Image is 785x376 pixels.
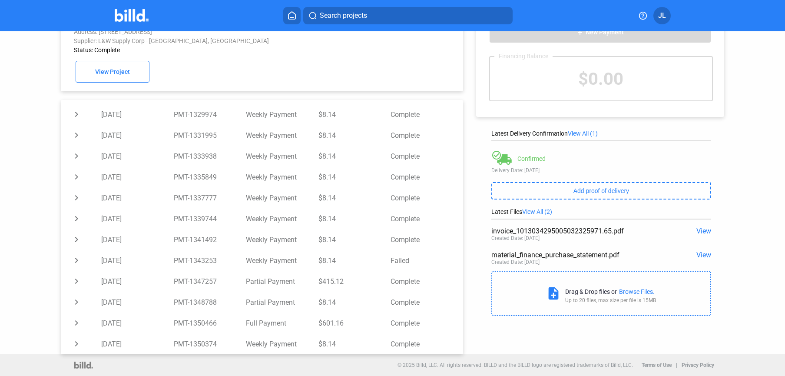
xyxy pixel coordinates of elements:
[491,259,540,265] div: Created Date: [DATE]
[318,333,391,354] td: $8.14
[658,10,666,21] span: JL
[391,166,463,187] td: Complete
[491,167,711,173] div: Delivery Date: [DATE]
[391,313,463,333] td: Complete
[391,229,463,250] td: Complete
[115,9,149,22] img: Billd Company Logo
[174,313,246,333] td: PMT-1350466
[174,292,246,313] td: PMT-1348788
[642,362,672,368] b: Terms of Use
[318,250,391,271] td: $8.14
[576,29,583,36] mat-icon: add
[246,250,318,271] td: Weekly Payment
[491,130,711,137] div: Latest Delivery Confirmation
[391,104,463,125] td: Complete
[174,146,246,166] td: PMT-1333938
[101,104,174,125] td: [DATE]
[101,208,174,229] td: [DATE]
[76,61,149,83] button: View Project
[174,229,246,250] td: PMT-1341492
[74,37,375,44] div: Supplier: L&W Supply Corp - [GEOGRAPHIC_DATA], [GEOGRAPHIC_DATA]
[491,227,667,235] div: invoice_1013034295005032325971.65.pdf
[391,292,463,313] td: Complete
[489,21,711,43] button: New Payment
[318,104,391,125] td: $8.14
[522,208,552,215] span: View All (2)
[246,229,318,250] td: Weekly Payment
[619,288,655,295] div: Browse Files.
[391,125,463,146] td: Complete
[565,297,656,303] div: Up to 20 files, max size per file is 15MB
[391,271,463,292] td: Complete
[391,333,463,354] td: Complete
[74,28,375,35] div: Address: [STREET_ADDRESS]
[565,288,617,295] div: Drag & Drop files or
[246,313,318,333] td: Full Payment
[682,362,714,368] b: Privacy Policy
[653,7,671,24] button: JL
[391,187,463,208] td: Complete
[101,229,174,250] td: [DATE]
[246,166,318,187] td: Weekly Payment
[586,29,624,36] span: New Payment
[568,130,598,137] span: View All (1)
[318,146,391,166] td: $8.14
[491,251,667,259] div: material_finance_purchase_statement.pdf
[74,362,93,369] img: logo
[101,271,174,292] td: [DATE]
[573,187,629,194] span: Add proof of delivery
[174,250,246,271] td: PMT-1343253
[174,104,246,125] td: PMT-1329974
[318,208,391,229] td: $8.14
[101,333,174,354] td: [DATE]
[246,125,318,146] td: Weekly Payment
[397,362,633,368] p: © 2025 Billd, LLC. All rights reserved. BILLD and the BILLD logo are registered trademarks of Bil...
[174,271,246,292] td: PMT-1347257
[74,47,375,53] div: Status: Complete
[546,286,561,301] mat-icon: note_add
[101,125,174,146] td: [DATE]
[391,208,463,229] td: Complete
[246,292,318,313] td: Partial Payment
[246,208,318,229] td: Weekly Payment
[101,292,174,313] td: [DATE]
[95,69,130,76] span: View Project
[676,362,677,368] p: |
[174,166,246,187] td: PMT-1335849
[320,10,367,21] span: Search projects
[174,208,246,229] td: PMT-1339744
[318,313,391,333] td: $601.16
[174,333,246,354] td: PMT-1350374
[101,146,174,166] td: [DATE]
[101,250,174,271] td: [DATE]
[517,155,546,162] div: Confirmed
[318,292,391,313] td: $8.14
[246,187,318,208] td: Weekly Payment
[318,229,391,250] td: $8.14
[246,146,318,166] td: Weekly Payment
[246,333,318,354] td: Weekly Payment
[246,271,318,292] td: Partial Payment
[174,125,246,146] td: PMT-1331995
[696,251,711,259] span: View
[696,227,711,235] span: View
[101,187,174,208] td: [DATE]
[101,313,174,333] td: [DATE]
[318,187,391,208] td: $8.14
[391,146,463,166] td: Complete
[494,53,553,60] div: Financing Balance
[491,182,711,200] button: Add proof of delivery
[174,187,246,208] td: PMT-1337777
[318,166,391,187] td: $8.14
[318,125,391,146] td: $8.14
[490,57,712,100] div: $0.00
[246,104,318,125] td: Weekly Payment
[318,271,391,292] td: $415.12
[101,166,174,187] td: [DATE]
[303,7,513,24] button: Search projects
[491,208,711,215] div: Latest Files
[491,235,540,241] div: Created Date: [DATE]
[391,250,463,271] td: Failed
